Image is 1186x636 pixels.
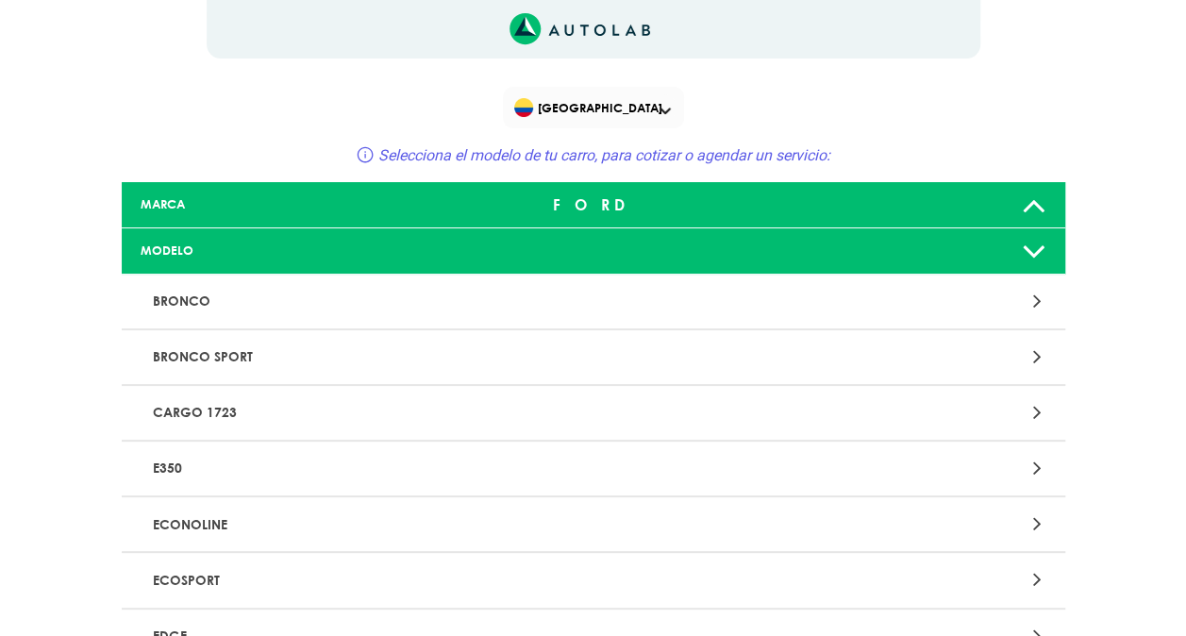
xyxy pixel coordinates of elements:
[145,340,733,375] p: BRONCO SPORT
[122,182,1065,228] a: MARCA FORD
[145,451,733,486] p: E350
[145,284,733,319] p: BRONCO
[514,94,676,121] span: [GEOGRAPHIC_DATA]
[438,186,749,224] div: FORD
[509,19,650,37] a: Link al sitio de autolab
[126,195,438,213] div: MARCA
[145,562,733,597] p: ECOSPORT
[126,242,438,259] div: MODELO
[514,98,533,117] img: Flag of COLOMBIA
[503,87,684,128] div: Flag of COLOMBIA[GEOGRAPHIC_DATA]
[145,395,733,430] p: CARGO 1723
[122,228,1065,275] a: MODELO
[145,507,733,542] p: ECONOLINE
[378,146,830,164] span: Selecciona el modelo de tu carro, para cotizar o agendar un servicio:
